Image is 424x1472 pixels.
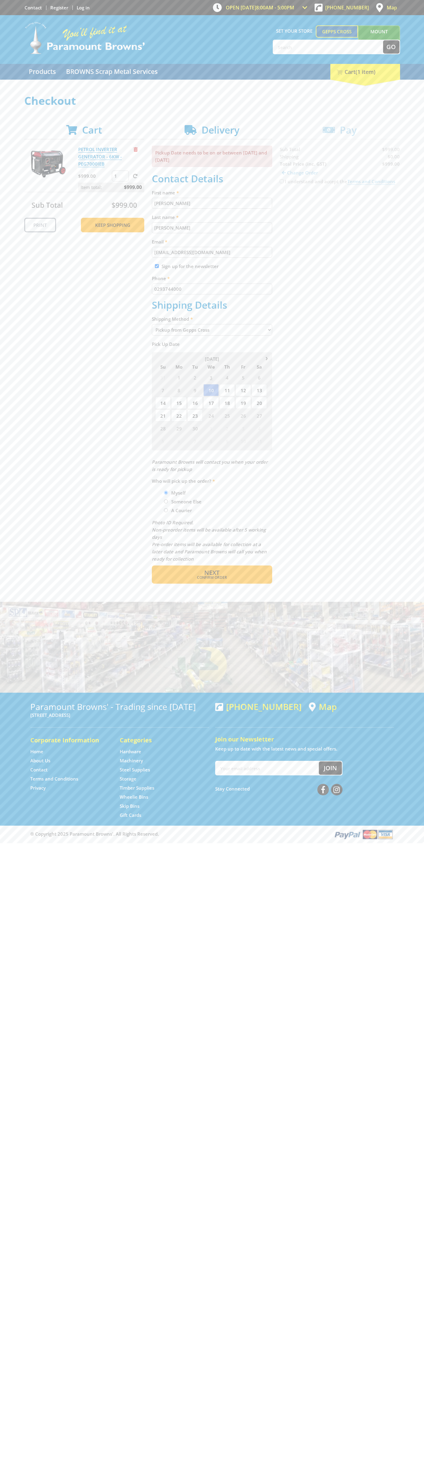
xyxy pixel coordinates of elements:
span: 25 [219,409,235,422]
div: Stay Connected [215,781,342,796]
a: Remove from cart [134,146,138,152]
p: Keep up to date with the latest news and special offers. [215,745,394,752]
label: Email [152,238,272,245]
a: Go to the Wheelie Bins page [120,794,148,800]
span: 7 [155,384,171,396]
span: 8:00am - 5:00pm [256,4,294,11]
span: 22 [171,409,187,422]
input: Please enter your first name. [152,198,272,209]
span: 16 [187,397,203,409]
label: Shipping Method [152,315,272,323]
span: Set your store [273,25,316,36]
span: 5 [155,435,171,447]
span: 1 [171,371,187,383]
h5: Corporate Information [30,736,108,744]
span: 12 [235,384,251,396]
span: 10 [235,435,251,447]
span: 8 [203,435,219,447]
span: 17 [203,397,219,409]
p: [STREET_ADDRESS] [30,711,209,719]
a: Gepps Cross [316,25,358,38]
span: Confirm order [165,576,259,579]
span: 5 [235,371,251,383]
span: 13 [252,384,267,396]
em: Photo ID Required. Non-preorder items will be available after 5 working days Pre-order items will... [152,519,267,562]
span: 1 [203,422,219,434]
span: 6 [252,371,267,383]
label: Myself [169,488,188,498]
button: Go [383,40,399,54]
p: $999.00 [78,172,111,180]
input: Please enter your email address. [152,247,272,258]
a: Go to the Timber Supplies page [120,785,154,791]
span: [DATE] [205,356,219,362]
span: OPEN [DATE] [226,4,294,11]
h5: Join our Newsletter [215,735,394,744]
span: 18 [219,397,235,409]
h1: Checkout [24,95,400,107]
span: 15 [171,397,187,409]
span: Sa [252,363,267,371]
span: Delivery [202,123,239,136]
span: 9 [219,435,235,447]
a: Keep Shopping [81,218,144,232]
img: Paramount Browns' [24,21,145,55]
button: Join [319,761,342,775]
em: Paramount Browns will contact you when your order is ready for pickup [152,459,268,472]
span: 9 [187,384,203,396]
span: 11 [219,384,235,396]
a: Go to the Privacy page [30,785,46,791]
span: Su [155,363,171,371]
span: Fr [235,363,251,371]
span: Cart [82,123,102,136]
input: Please select who will pick up the order. [164,491,168,495]
span: Sub Total [32,200,63,210]
a: PETROL INVERTER GENERATOR - 6KW - PEG7000IEB [78,146,122,167]
span: 20 [252,397,267,409]
span: 27 [252,409,267,422]
span: 8 [171,384,187,396]
span: 19 [235,397,251,409]
div: Cart [330,64,400,80]
span: 3 [203,371,219,383]
a: Print [24,218,56,232]
a: Go to the Products page [24,64,60,80]
label: Who will pick up the order? [152,477,272,485]
input: Your email address [216,761,319,775]
input: Please select who will pick up the order. [164,508,168,512]
input: Please select who will pick up the order. [164,499,168,503]
span: Mo [171,363,187,371]
span: 2 [187,371,203,383]
span: 28 [155,422,171,434]
a: Go to the Steel Supplies page [120,767,150,773]
h2: Shipping Details [152,299,272,311]
a: Go to the Machinery page [120,758,143,764]
span: 14 [155,397,171,409]
span: 24 [203,409,219,422]
span: 30 [187,422,203,434]
span: Th [219,363,235,371]
a: Go to the Terms and Conditions page [30,776,78,782]
label: Pick Up Date [152,340,272,348]
div: [PHONE_NUMBER] [215,702,302,711]
a: Go to the Contact page [30,767,48,773]
h3: Paramount Browns' - Trading since [DATE] [30,702,209,711]
span: We [203,363,219,371]
label: A Courier [169,505,194,516]
a: Go to the Home page [30,748,43,755]
span: 21 [155,409,171,422]
input: Please enter your last name. [152,222,272,233]
img: PayPal, Mastercard, Visa accepted [333,829,394,840]
img: PETROL INVERTER GENERATOR - 6KW - PEG7000IEB [30,146,66,182]
span: 11 [252,435,267,447]
span: $999.00 [112,200,137,210]
select: Please select a shipping method. [152,324,272,336]
label: Last name [152,214,272,221]
div: ® Copyright 2025 Paramount Browns'. All Rights Reserved. [24,829,400,840]
span: 26 [235,409,251,422]
p: Item total: [78,183,144,192]
a: Go to the Contact page [25,5,42,11]
label: Someone Else [169,496,204,507]
input: Please enter your telephone number. [152,283,272,294]
span: (1 item) [356,68,376,75]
